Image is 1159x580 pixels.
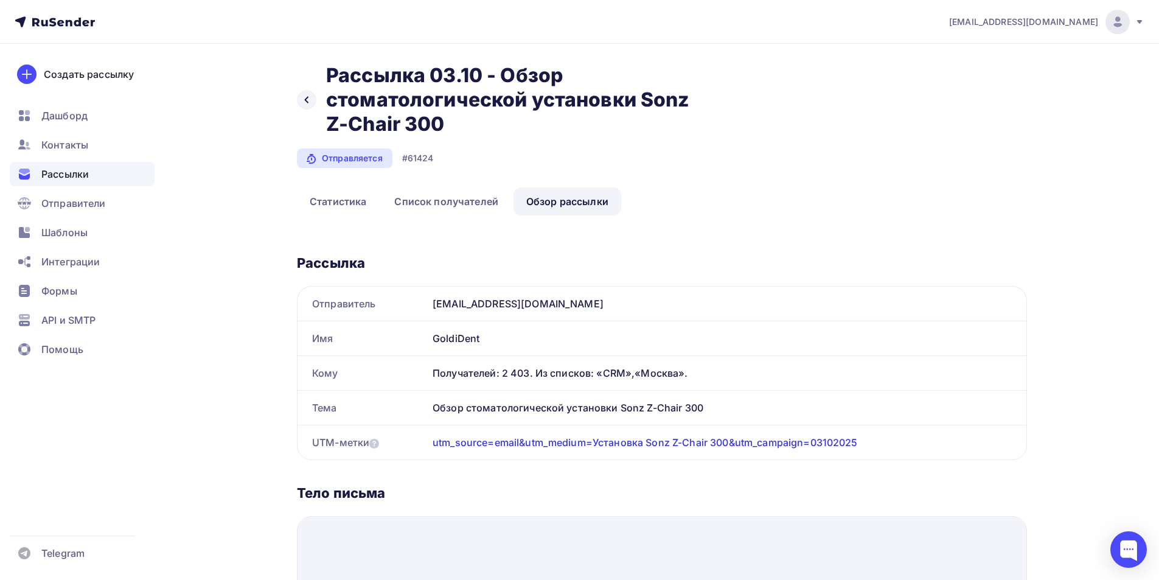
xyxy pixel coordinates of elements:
[298,287,428,321] div: Отправитель
[949,10,1144,34] a: [EMAIL_ADDRESS][DOMAIN_NAME]
[433,366,1012,380] div: Получателей: 2 403. Из списков: «CRM»,«Москва».
[41,196,106,211] span: Отправители
[298,391,428,425] div: Тема
[10,162,155,186] a: Рассылки
[428,391,1026,425] div: Обзор стоматологической установки Sonz Z-Chair 300
[949,16,1098,28] span: [EMAIL_ADDRESS][DOMAIN_NAME]
[381,187,511,215] a: Список получателей
[312,435,379,450] div: UTM-метки
[41,225,88,240] span: Шаблоны
[41,546,85,561] span: Telegram
[41,313,96,327] span: API и SMTP
[428,321,1026,355] div: GoldiDent
[41,108,88,123] span: Дашборд
[41,167,89,181] span: Рассылки
[433,435,858,450] div: utm_source=email&utm_medium=Установка Sonz Z-Chair 300&utm_campaign=03102025
[10,220,155,245] a: Шаблоны
[298,321,428,355] div: Имя
[297,148,392,168] div: Отправляется
[41,254,100,269] span: Интеграции
[297,254,1027,271] div: Рассылка
[41,342,83,357] span: Помощь
[513,187,621,215] a: Обзор рассылки
[402,152,434,164] div: #61424
[10,133,155,157] a: Контакты
[10,279,155,303] a: Формы
[41,284,77,298] span: Формы
[44,67,134,82] div: Создать рассылку
[297,187,379,215] a: Статистика
[10,103,155,128] a: Дашборд
[10,191,155,215] a: Отправители
[326,63,694,136] h2: Рассылка 03.10 - Обзор стоматологической установки Sonz Z-Chair 300
[298,356,428,390] div: Кому
[41,138,88,152] span: Контакты
[428,287,1026,321] div: [EMAIL_ADDRESS][DOMAIN_NAME]
[297,484,1027,501] div: Тело письма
